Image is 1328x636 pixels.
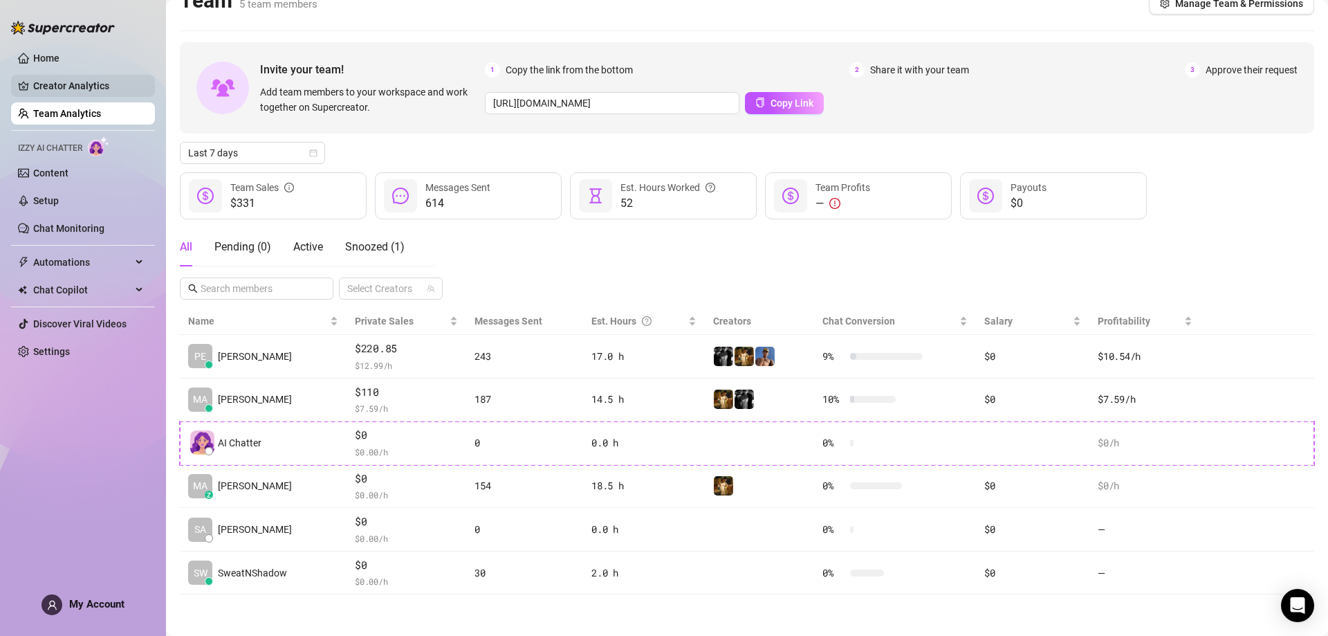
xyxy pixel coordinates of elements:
span: dollar-circle [197,188,214,204]
span: 2 [849,62,865,78]
span: $0 [355,427,458,444]
span: hourglass [587,188,604,204]
span: $0 [355,557,458,574]
img: Marvin [735,347,754,366]
span: $ 12.99 /h [355,358,458,372]
div: 2.0 h [591,565,697,581]
span: $0 [355,471,458,487]
span: dollar-circle [782,188,799,204]
span: team [427,284,435,293]
span: AI Chatter [218,435,261,451]
span: search [188,284,198,293]
img: Dallas [755,347,775,366]
span: message [392,188,409,204]
a: Team Analytics [33,108,101,119]
span: Active [293,240,323,253]
img: AI Chatter [88,136,109,156]
div: $0 [984,478,1081,493]
div: Team Sales [230,180,294,195]
img: Marvin [714,390,733,409]
span: SweatNShadow [218,565,287,581]
span: Name [188,314,327,329]
div: 187 [474,392,575,407]
span: MA [193,478,207,493]
div: $0 [984,392,1081,407]
span: Izzy AI Chatter [18,142,82,155]
span: $0 [355,514,458,530]
span: Snoozed ( 1 ) [345,240,405,253]
div: $0 [984,522,1081,537]
span: MA [193,392,207,407]
span: [PERSON_NAME] [218,349,292,364]
span: Chat Conversion [822,316,895,327]
div: Est. Hours Worked [620,180,715,195]
div: $7.59 /h [1098,392,1192,407]
span: 3 [1185,62,1200,78]
span: 0 % [822,522,845,537]
span: Messages Sent [474,316,542,327]
span: Approve their request [1206,62,1298,78]
span: Share it with your team [870,62,969,78]
span: Last 7 days [188,143,317,163]
button: Copy Link [745,92,824,114]
span: 52 [620,195,715,212]
div: 14.5 h [591,392,697,407]
img: Marvin [735,390,754,409]
span: question-circle [642,314,652,329]
div: Est. Hours [591,314,685,329]
span: $0 [1011,195,1046,212]
span: Chat Copilot [33,279,131,301]
span: PE [194,349,206,364]
a: Content [33,167,68,179]
div: Pending ( 0 ) [214,239,271,255]
div: 0 [474,522,575,537]
div: $0 [984,565,1081,581]
span: Copy the link from the bottom [506,62,633,78]
img: logo-BBDzfeDw.svg [11,21,115,35]
span: copy [755,98,765,107]
div: 0.0 h [591,522,697,537]
a: Discover Viral Videos [33,318,127,329]
span: [PERSON_NAME] [218,478,292,493]
div: $0 [984,349,1081,364]
span: $ 0.00 /h [355,531,458,545]
div: Open Intercom Messenger [1281,589,1314,622]
span: 9 % [822,349,845,364]
span: $220.85 [355,340,458,357]
span: $ 7.59 /h [355,401,458,415]
div: 18.5 h [591,478,697,493]
img: Chat Copilot [18,285,27,295]
span: $331 [230,195,294,212]
div: 30 [474,565,575,581]
td: — [1089,552,1201,595]
span: calendar [309,149,317,157]
img: izzy-ai-chatter-avatar-DDCN_rTZ.svg [190,430,214,455]
span: dollar-circle [977,188,994,204]
a: Home [33,53,59,64]
span: SA [194,522,206,537]
span: Add team members to your workspace and work together on Supercreator. [260,84,479,115]
span: Payouts [1011,182,1046,193]
a: Creator Analytics [33,75,144,97]
a: Setup [33,195,59,206]
span: Copy Link [771,98,813,109]
th: Name [180,308,347,335]
span: $110 [355,384,458,401]
div: $10.54 /h [1098,349,1192,364]
div: 243 [474,349,575,364]
span: 0 % [822,478,845,493]
span: Messages Sent [425,182,490,193]
span: [PERSON_NAME] [218,522,292,537]
span: Salary [984,316,1013,327]
span: thunderbolt [18,257,29,268]
span: $ 0.00 /h [355,488,458,502]
span: user [47,600,57,610]
div: 154 [474,478,575,493]
div: 17.0 h [591,349,697,364]
a: Settings [33,346,70,357]
input: Search members [201,281,314,296]
span: Profitability [1098,316,1150,327]
span: My Account [69,598,124,610]
img: Marvin [714,476,733,496]
span: 0 % [822,435,845,451]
